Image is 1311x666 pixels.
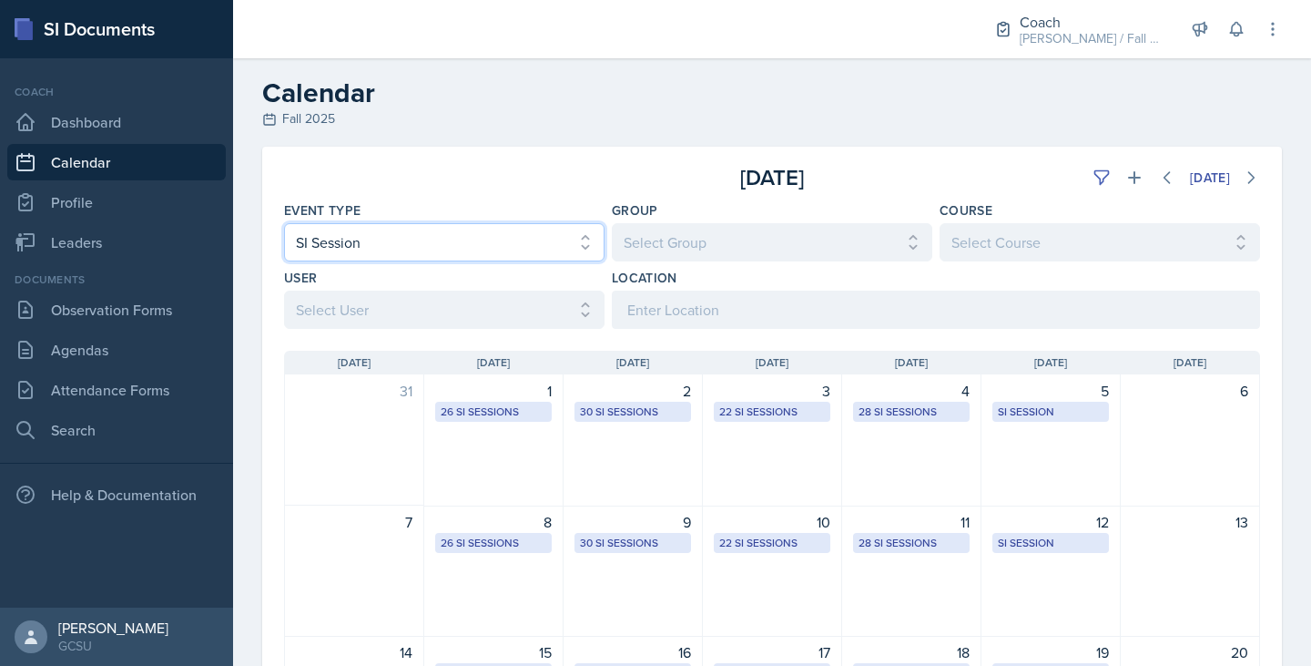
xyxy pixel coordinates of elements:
[1178,162,1242,193] button: [DATE]
[1174,354,1206,371] span: [DATE]
[574,380,691,402] div: 2
[719,535,825,551] div: 22 SI Sessions
[7,104,226,140] a: Dashboard
[612,201,658,220] label: Group
[992,511,1109,533] div: 12
[574,511,691,533] div: 9
[435,380,552,402] div: 1
[998,404,1103,420] div: SI Session
[992,641,1109,663] div: 19
[435,511,552,533] div: 8
[612,291,1260,329] input: Enter Location
[296,380,412,402] div: 31
[7,144,226,180] a: Calendar
[1020,29,1165,48] div: [PERSON_NAME] / Fall 2025
[859,535,964,551] div: 28 SI Sessions
[7,272,226,288] div: Documents
[580,535,686,551] div: 30 SI Sessions
[7,84,226,100] div: Coach
[1132,511,1248,533] div: 13
[574,641,691,663] div: 16
[477,354,510,371] span: [DATE]
[441,404,546,420] div: 26 SI Sessions
[7,224,226,261] a: Leaders
[296,511,412,533] div: 7
[435,641,552,663] div: 15
[1132,641,1248,663] div: 20
[338,354,371,371] span: [DATE]
[756,354,788,371] span: [DATE]
[7,292,226,328] a: Observation Forms
[853,511,970,533] div: 11
[441,535,546,551] div: 26 SI Sessions
[940,201,992,220] label: Course
[609,161,934,194] div: [DATE]
[714,380,830,402] div: 3
[1020,11,1165,33] div: Coach
[616,354,649,371] span: [DATE]
[7,332,226,368] a: Agendas
[1190,170,1230,185] div: [DATE]
[714,641,830,663] div: 17
[719,404,825,420] div: 22 SI Sessions
[262,109,1282,128] div: Fall 2025
[998,535,1103,551] div: SI Session
[7,184,226,220] a: Profile
[853,641,970,663] div: 18
[895,354,928,371] span: [DATE]
[284,269,317,287] label: User
[859,404,964,420] div: 28 SI Sessions
[58,637,168,655] div: GCSU
[714,511,830,533] div: 10
[7,372,226,408] a: Attendance Forms
[1132,380,1248,402] div: 6
[992,380,1109,402] div: 5
[612,269,677,287] label: Location
[58,619,168,637] div: [PERSON_NAME]
[580,404,686,420] div: 30 SI Sessions
[284,201,361,220] label: Event Type
[296,641,412,663] div: 14
[1034,354,1067,371] span: [DATE]
[7,476,226,513] div: Help & Documentation
[262,77,1282,109] h2: Calendar
[7,412,226,448] a: Search
[853,380,970,402] div: 4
